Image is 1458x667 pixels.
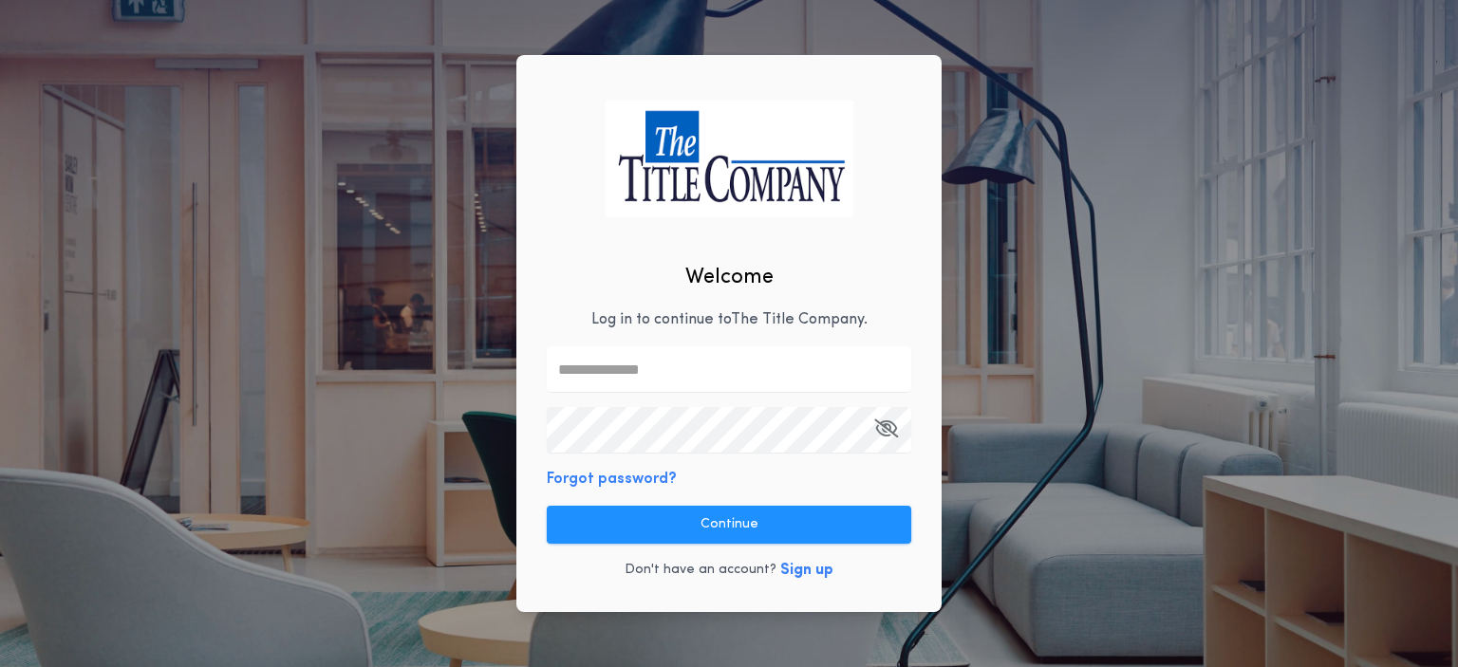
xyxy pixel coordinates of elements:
p: Log in to continue to The Title Company . [591,308,868,331]
button: Sign up [780,559,833,582]
h2: Welcome [685,262,774,293]
button: Forgot password? [547,468,677,491]
button: Continue [547,506,911,544]
img: logo [605,100,853,216]
p: Don't have an account? [625,561,776,580]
